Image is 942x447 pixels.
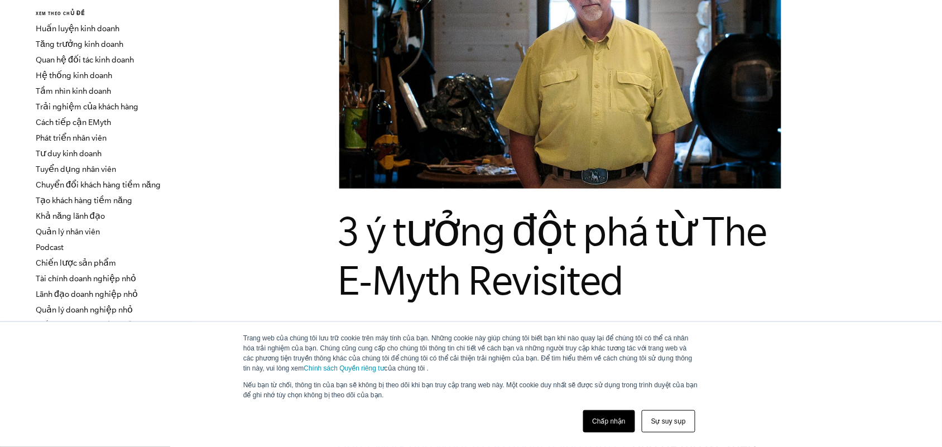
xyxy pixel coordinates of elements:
[36,227,100,236] a: Quản lý nhân viên
[36,102,138,111] a: Trải nghiệm của khách hàng
[36,258,116,267] a: Chiến lược sản phẩm
[36,149,102,158] a: Tư duy kinh doanh
[36,290,138,299] a: Lãnh đạo doanh nghiệp nhỏ
[36,196,132,205] a: Tạo khách hàng tiềm năng
[36,71,112,80] a: Hệ thống kinh doanh
[36,118,111,127] a: Cách tiếp cận EMyth
[593,417,626,425] font: Chấp nhận
[36,24,119,33] a: Huấn luyện kinh doanh
[36,40,123,49] a: Tăng trưởng kinh doanh
[642,410,695,432] a: Sự suy sụp
[583,410,635,432] a: Chấp nhận
[36,180,161,189] a: Chuyển đổi khách hàng tiềm năng
[36,133,107,142] a: Phát triển nhân viên
[36,243,64,252] a: Podcast
[36,86,111,95] a: Tầm nhìn kinh doanh
[651,417,686,425] font: Sự suy sụp
[36,11,85,17] font: XEM THEO CHỦ ĐỀ
[36,305,133,314] a: Quản lý doanh nghiệp nhỏ
[243,334,693,372] font: Trang web của chúng tôi lưu trữ cookie trên máy tính của bạn. Những cookie này giúp chúng tôi biế...
[337,208,767,303] font: 3 ý tưởng đột phá từ The E-Myth Revisited
[243,381,698,399] font: Nếu bạn từ chối, thông tin của bạn sẽ không bị theo dõi khi bạn truy cập trang web này. Một cooki...
[36,274,136,283] a: Tài chính doanh nghiệp nhỏ
[36,55,134,64] a: Quan hệ đối tác kinh doanh
[36,165,116,174] a: Tuyển dụng nhân viên
[36,212,105,220] a: Khả năng lãnh đạo
[36,321,133,330] a: Tiếp thị doanh nghiệp nhỏ
[304,364,385,372] a: Chính sách Quyền riêng tư
[385,364,429,372] font: của chúng tôi .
